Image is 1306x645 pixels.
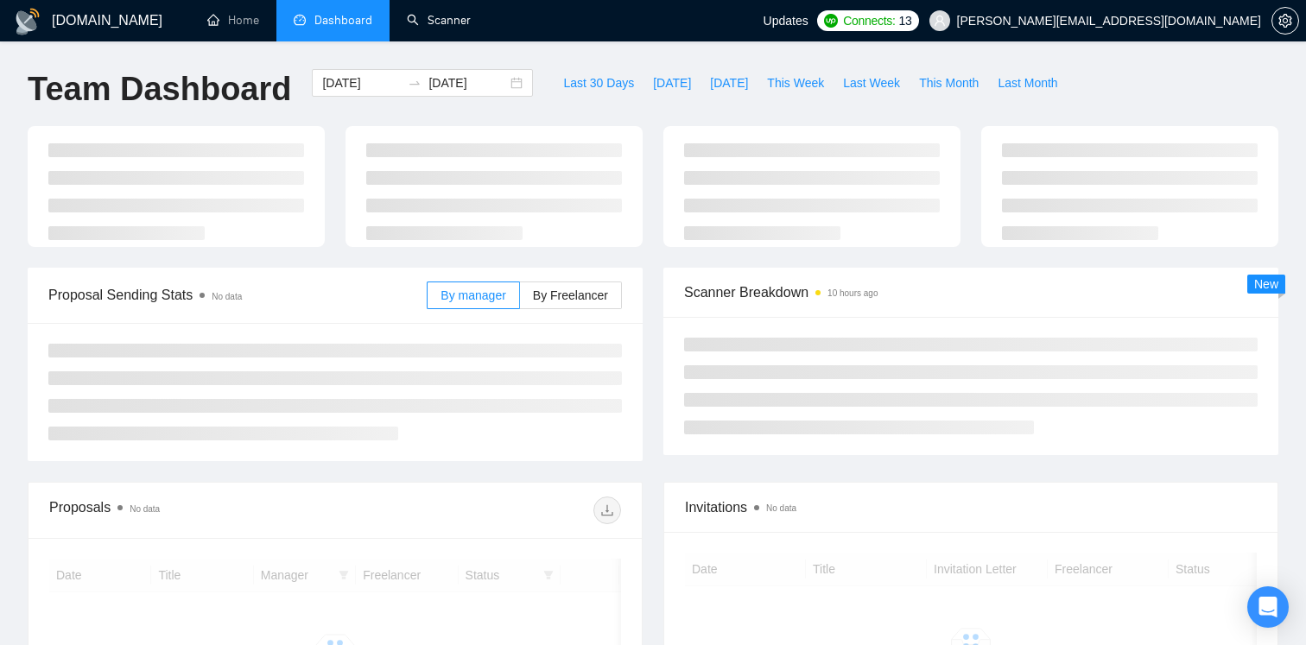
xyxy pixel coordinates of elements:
span: New [1254,277,1278,291]
span: Connects: [843,11,895,30]
img: upwork-logo.png [824,14,838,28]
time: 10 hours ago [827,288,878,298]
h1: Team Dashboard [28,69,291,110]
button: Last Week [834,69,910,97]
button: [DATE] [701,69,758,97]
span: [DATE] [710,73,748,92]
span: 13 [899,11,912,30]
button: [DATE] [643,69,701,97]
span: This Month [919,73,979,92]
button: This Month [910,69,988,97]
span: [DATE] [653,73,691,92]
span: Last 30 Days [563,73,634,92]
span: dashboard [294,14,306,26]
span: Invitations [685,496,1257,518]
button: Last 30 Days [554,69,643,97]
span: swap-right [408,76,422,90]
button: This Week [758,69,834,97]
button: Last Month [988,69,1067,97]
span: No data [766,503,796,513]
div: Open Intercom Messenger [1247,586,1289,628]
span: No data [130,504,160,514]
span: setting [1272,14,1298,28]
span: to [408,76,422,90]
span: user [934,15,946,27]
input: End date [428,73,507,92]
a: searchScanner [407,13,471,28]
span: No data [212,292,242,301]
span: Dashboard [314,13,372,28]
div: Proposals [49,496,335,524]
span: Last Month [998,73,1057,92]
span: This Week [767,73,824,92]
a: setting [1271,14,1299,28]
span: Proposal Sending Stats [48,284,427,306]
span: Last Week [843,73,900,92]
img: logo [14,8,41,35]
button: setting [1271,7,1299,35]
input: Start date [322,73,401,92]
span: Scanner Breakdown [684,281,1258,303]
span: By Freelancer [533,288,608,302]
span: Updates [764,14,808,28]
a: homeHome [207,13,259,28]
span: By manager [441,288,505,302]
